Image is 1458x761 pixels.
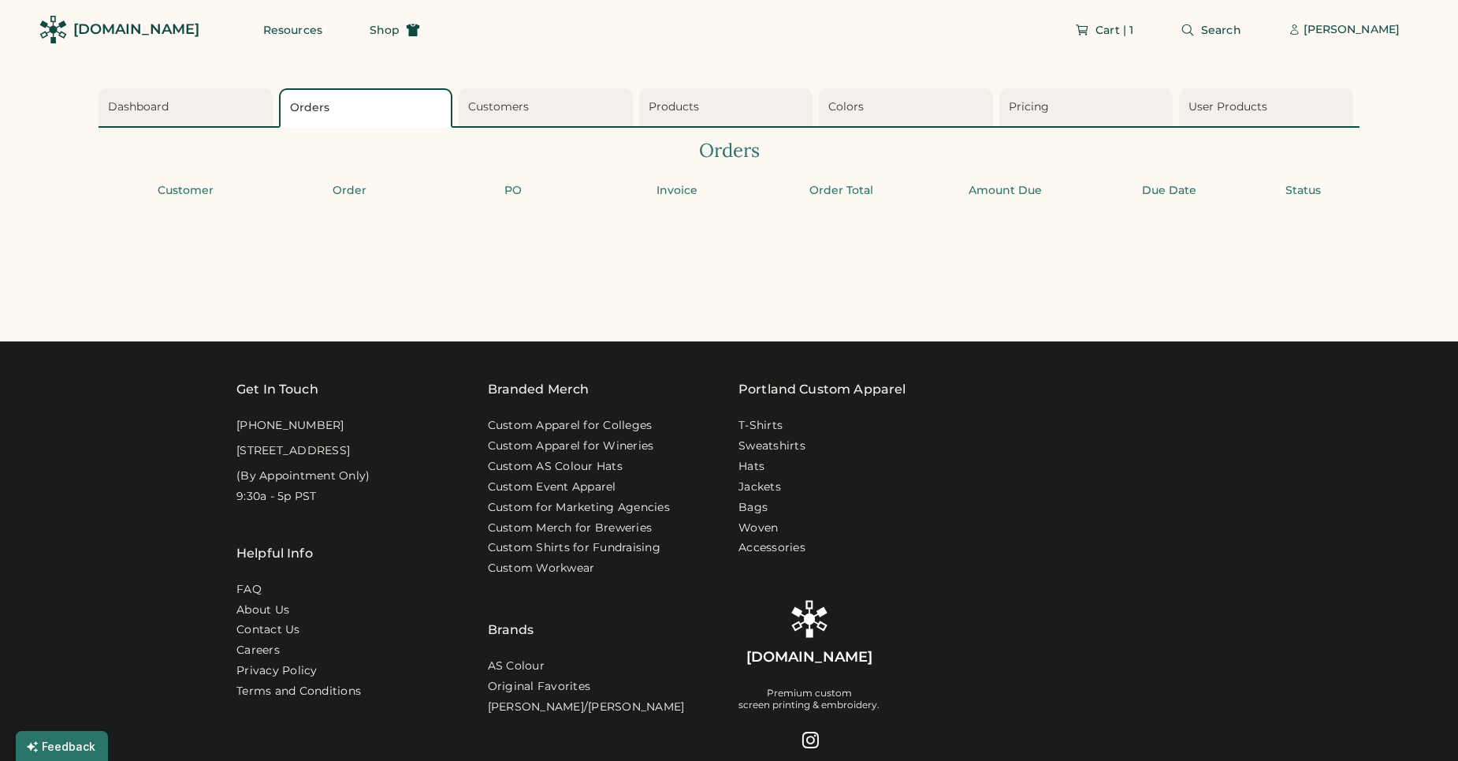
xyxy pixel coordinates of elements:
[738,438,805,454] a: Sweatshirts
[738,380,906,399] a: Portland Custom Apparel
[764,183,918,199] div: Order Total
[738,418,783,434] a: T-Shirts
[1304,22,1400,38] div: [PERSON_NAME]
[790,600,828,638] img: Rendered Logo - Screens
[1092,183,1246,199] div: Due Date
[928,183,1082,199] div: Amount Due
[488,699,685,715] a: [PERSON_NAME]/[PERSON_NAME]
[600,183,754,199] div: Invoice
[290,100,447,116] div: Orders
[1188,99,1348,115] div: User Products
[738,687,880,712] div: Premium custom screen printing & embroidery.
[488,520,653,536] a: Custom Merch for Breweries
[649,99,809,115] div: Products
[738,520,778,536] a: Woven
[1009,99,1169,115] div: Pricing
[236,418,344,434] div: [PHONE_NUMBER]
[488,540,660,556] a: Custom Shirts for Fundraising
[1201,24,1241,35] span: Search
[236,622,300,638] a: Contact Us
[73,20,199,39] div: [DOMAIN_NAME]
[236,643,280,658] a: Careers
[1095,24,1133,35] span: Cart | 1
[488,380,590,399] div: Branded Merch
[108,183,262,199] div: Customer
[488,561,595,576] a: Custom Workwear
[272,183,426,199] div: Order
[738,540,805,556] a: Accessories
[236,489,317,505] div: 9:30a - 5p PST
[236,468,370,484] div: (By Appointment Only)
[108,99,268,115] div: Dashboard
[436,183,590,199] div: PO
[488,418,653,434] a: Custom Apparel for Colleges
[488,479,616,495] a: Custom Event Apparel
[1255,183,1350,199] div: Status
[236,663,318,679] a: Privacy Policy
[236,602,289,618] a: About Us
[1162,14,1260,46] button: Search
[746,647,872,667] div: [DOMAIN_NAME]
[236,380,318,399] div: Get In Touch
[828,99,988,115] div: Colors
[236,443,350,459] div: [STREET_ADDRESS]
[488,679,591,695] a: Original Favorites
[488,500,670,516] a: Custom for Marketing Agencies
[1056,14,1152,46] button: Cart | 1
[738,500,768,516] a: Bags
[738,479,781,495] a: Jackets
[244,14,341,46] button: Resources
[351,14,439,46] button: Shop
[236,684,361,699] div: Terms and Conditions
[488,581,534,640] div: Brands
[488,658,545,674] a: AS Colour
[236,582,262,598] a: FAQ
[99,137,1359,164] div: Orders
[370,24,400,35] span: Shop
[738,459,764,475] a: Hats
[488,438,654,454] a: Custom Apparel for Wineries
[39,16,67,43] img: Rendered Logo - Screens
[488,459,623,475] a: Custom AS Colour Hats
[236,544,313,563] div: Helpful Info
[468,99,628,115] div: Customers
